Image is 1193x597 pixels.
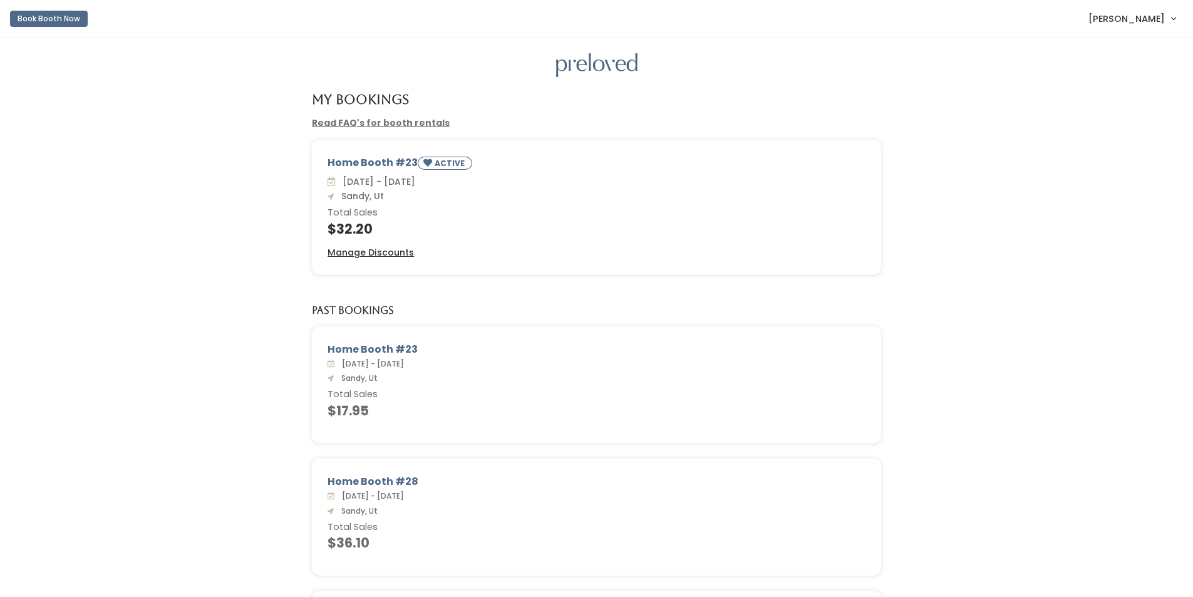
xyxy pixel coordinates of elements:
[328,222,865,236] h4: $32.20
[10,5,88,33] a: Book Booth Now
[337,358,404,369] span: [DATE] - [DATE]
[328,246,414,259] a: Manage Discounts
[328,390,865,400] h6: Total Sales
[328,522,865,532] h6: Total Sales
[312,305,394,316] h5: Past Bookings
[338,175,415,188] span: [DATE] - [DATE]
[336,506,378,516] span: Sandy, Ut
[328,155,865,175] div: Home Booth #23
[328,342,865,357] div: Home Booth #23
[312,92,409,106] h4: My Bookings
[328,474,865,489] div: Home Booth #28
[556,53,638,78] img: preloved logo
[336,190,384,202] span: Sandy, Ut
[328,536,865,550] h4: $36.10
[312,117,450,129] a: Read FAQ's for booth rentals
[337,491,404,501] span: [DATE] - [DATE]
[328,208,865,218] h6: Total Sales
[336,373,378,383] span: Sandy, Ut
[1076,5,1188,32] a: [PERSON_NAME]
[328,403,865,418] h4: $17.95
[435,158,467,169] small: ACTIVE
[10,11,88,27] button: Book Booth Now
